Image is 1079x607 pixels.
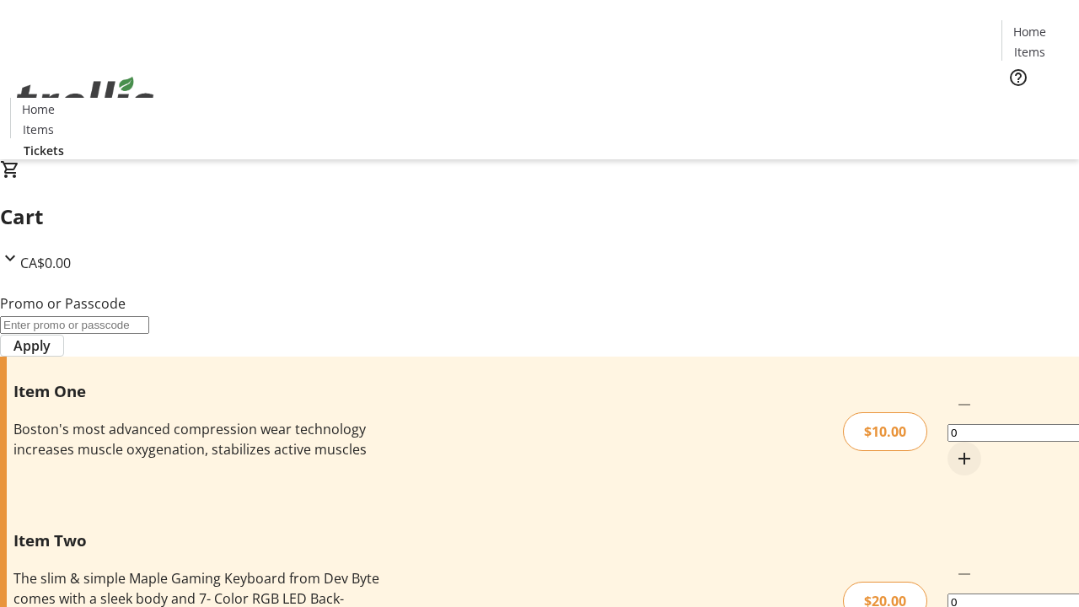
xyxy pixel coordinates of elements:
img: Orient E2E Organization ogg90yEZhJ's Logo [10,58,160,142]
div: Boston's most advanced compression wear technology increases muscle oxygenation, stabilizes activ... [13,419,382,459]
div: $10.00 [843,412,927,451]
span: Items [23,121,54,138]
h3: Item One [13,379,382,403]
span: Apply [13,336,51,356]
span: Tickets [1015,98,1055,115]
button: Increment by one [947,442,981,475]
span: Items [1014,43,1045,61]
span: Tickets [24,142,64,159]
a: Home [11,100,65,118]
span: CA$0.00 [20,254,71,272]
a: Items [1002,43,1056,61]
a: Tickets [1001,98,1069,115]
a: Items [11,121,65,138]
span: Home [1013,23,1046,40]
a: Tickets [10,142,78,159]
button: Help [1001,61,1035,94]
a: Home [1002,23,1056,40]
h3: Item Two [13,529,382,552]
span: Home [22,100,55,118]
